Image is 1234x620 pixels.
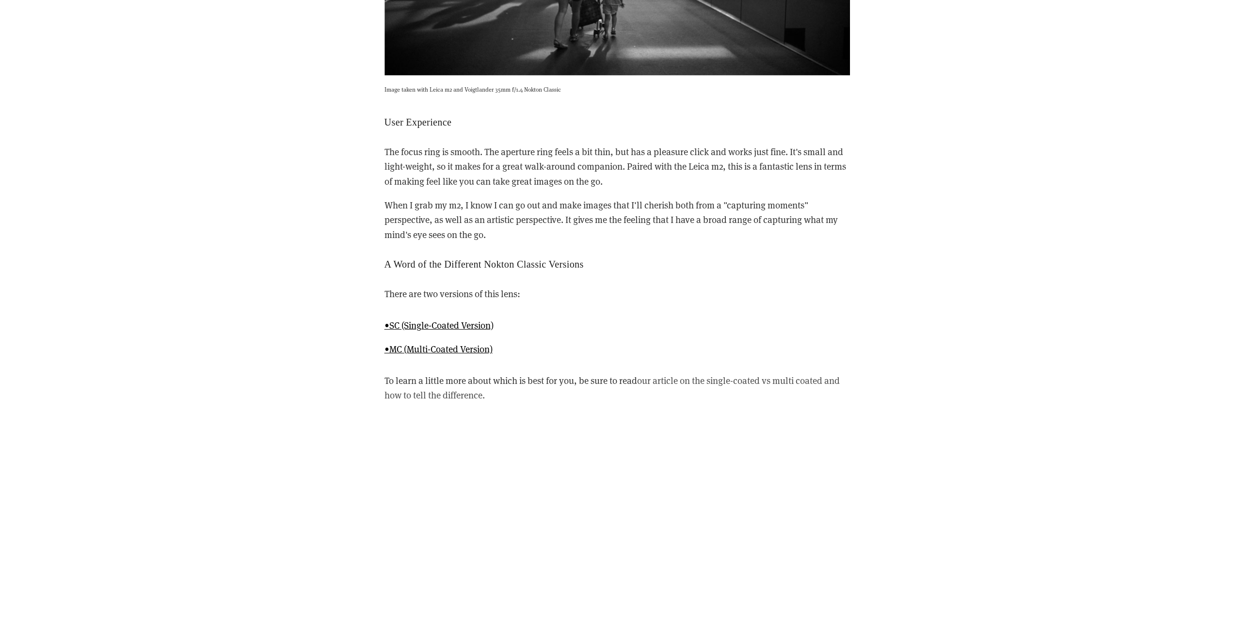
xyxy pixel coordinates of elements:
[385,373,850,403] p: To learn a little more about which is best for you, be sure to read
[385,374,840,401] a: our article on the single-coated vs multi coated and how to tell the difference.
[385,84,850,94] p: Image taken with Leica m2 and Voigtlander 35mm f/1.4 Nokton Classic
[385,286,850,301] p: There are two versions of this lens:
[385,198,850,242] p: When I grab my m2, I know I can go out and make images that I'll cherish both from a "capturing m...
[385,343,493,355] a: •MC (Multi-Coated Version)
[385,258,850,270] h2: A Word of the Different Nokton Classic Versions
[385,144,850,189] p: The focus ring is smooth. The aperture ring feels a bit thin, but has a pleasure click and works ...
[385,116,850,128] h2: User Experience
[385,319,494,331] a: •SC (Single-Coated Version)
